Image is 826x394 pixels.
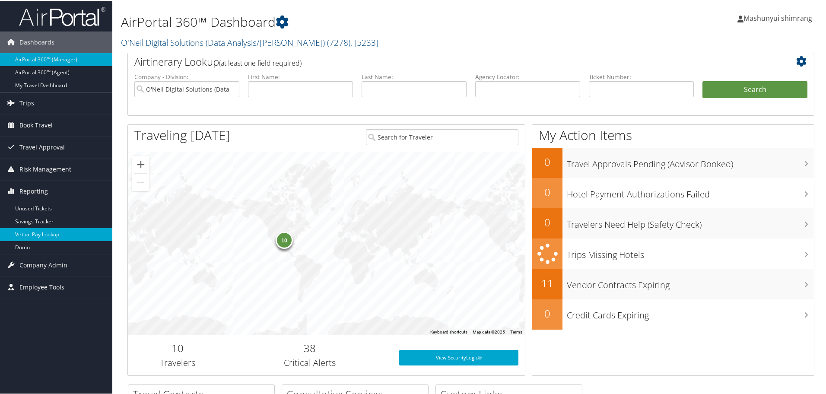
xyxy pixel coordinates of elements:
a: Open this area in Google Maps (opens a new window) [130,323,159,334]
div: 10 [276,231,293,248]
a: 0Travelers Need Help (Safety Check) [532,207,814,238]
h3: Trips Missing Hotels [567,244,814,260]
h3: Hotel Payment Authorizations Failed [567,183,814,200]
a: Mashunyui shimrang [737,4,821,30]
img: airportal-logo.png [19,6,105,26]
img: Google [130,323,159,334]
span: Reporting [19,180,48,201]
h1: Traveling [DATE] [134,125,230,143]
h2: 38 [234,340,386,355]
h2: 11 [532,275,562,290]
label: Last Name: [362,72,467,80]
a: 0Hotel Payment Authorizations Failed [532,177,814,207]
h2: Airtinerary Lookup [134,54,750,68]
span: Book Travel [19,114,53,135]
span: Trips [19,92,34,113]
label: First Name: [248,72,353,80]
button: Keyboard shortcuts [430,328,467,334]
span: Risk Management [19,158,71,179]
label: Ticket Number: [589,72,694,80]
h2: 0 [532,214,562,229]
h2: 10 [134,340,221,355]
a: Trips Missing Hotels [532,238,814,268]
h2: 0 [532,184,562,199]
button: Zoom in [132,155,149,172]
h3: Credit Cards Expiring [567,304,814,321]
a: View SecurityLogic® [399,349,518,365]
a: 0Travel Approvals Pending (Advisor Booked) [532,147,814,177]
span: Company Admin [19,254,67,275]
h1: AirPortal 360™ Dashboard [121,12,588,30]
button: Zoom out [132,173,149,190]
span: Travel Approval [19,136,65,157]
span: Mashunyui shimrang [743,13,812,22]
a: 0Credit Cards Expiring [532,299,814,329]
a: O'Neil Digital Solutions (Data Analysis/[PERSON_NAME]) [121,36,378,48]
button: Search [702,80,807,98]
h2: 0 [532,154,562,168]
span: Map data ©2025 [473,329,505,334]
h3: Travelers Need Help (Safety Check) [567,213,814,230]
span: ( 7278 ) [327,36,350,48]
span: (at least one field required) [219,57,302,67]
h3: Critical Alerts [234,356,386,368]
input: Search for Traveler [366,128,518,144]
label: Company - Division: [134,72,239,80]
span: Dashboards [19,31,54,52]
label: Agency Locator: [475,72,580,80]
h3: Vendor Contracts Expiring [567,274,814,290]
h2: 0 [532,305,562,320]
a: 11Vendor Contracts Expiring [532,268,814,299]
h3: Travelers [134,356,221,368]
span: Employee Tools [19,276,64,297]
h3: Travel Approvals Pending (Advisor Booked) [567,153,814,169]
h1: My Action Items [532,125,814,143]
a: Terms (opens in new tab) [510,329,522,334]
span: , [ 5233 ] [350,36,378,48]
